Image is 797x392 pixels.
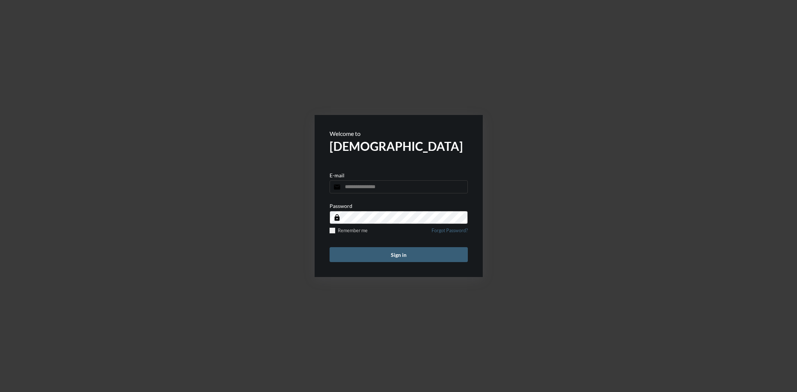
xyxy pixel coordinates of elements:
[432,228,468,238] a: Forgot Password?
[330,139,468,153] h2: [DEMOGRAPHIC_DATA]
[330,247,468,262] button: Sign in
[330,172,345,178] p: E-mail
[330,228,368,233] label: Remember me
[330,203,352,209] p: Password
[330,130,468,137] p: Welcome to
